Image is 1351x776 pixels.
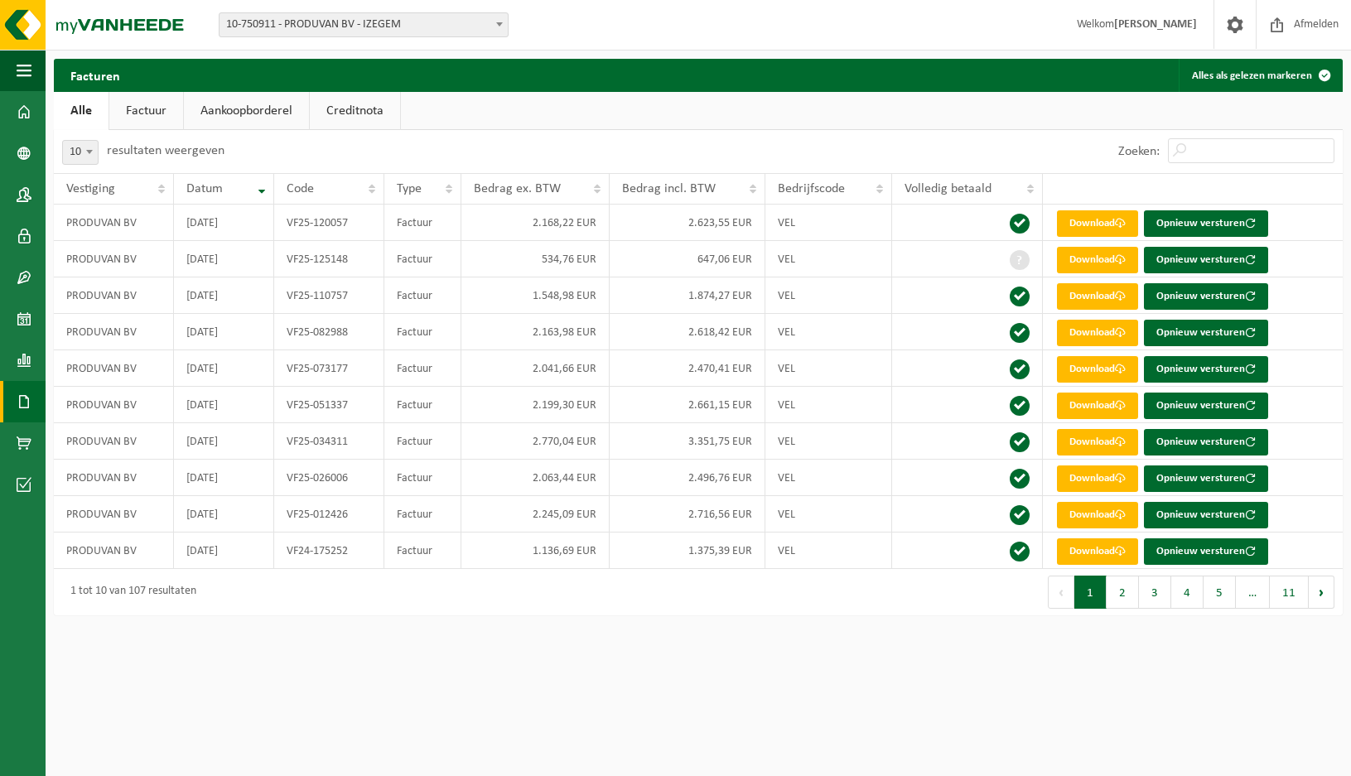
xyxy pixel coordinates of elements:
td: PRODUVAN BV [54,423,174,460]
button: Opnieuw versturen [1144,393,1268,419]
td: VF25-120057 [274,205,384,241]
td: VF25-012426 [274,496,384,533]
td: VF24-175252 [274,533,384,569]
td: 2.041,66 EUR [461,350,610,387]
td: VEL [765,277,891,314]
td: VEL [765,533,891,569]
span: Code [287,182,314,195]
button: Opnieuw versturen [1144,320,1268,346]
a: Download [1057,429,1138,455]
span: Vestiging [66,182,115,195]
strong: [PERSON_NAME] [1114,18,1197,31]
td: Factuur [384,460,461,496]
td: Factuur [384,277,461,314]
span: Bedrag ex. BTW [474,182,561,195]
td: VF25-073177 [274,350,384,387]
a: Download [1057,320,1138,346]
a: Download [1057,356,1138,383]
td: PRODUVAN BV [54,533,174,569]
td: Factuur [384,241,461,277]
td: PRODUVAN BV [54,241,174,277]
td: VF25-110757 [274,277,384,314]
button: Opnieuw versturen [1144,247,1268,273]
button: 4 [1171,576,1204,609]
td: PRODUVAN BV [54,277,174,314]
span: Bedrag incl. BTW [622,182,716,195]
td: 2.199,30 EUR [461,387,610,423]
td: 2.245,09 EUR [461,496,610,533]
td: VF25-051337 [274,387,384,423]
td: 2.063,44 EUR [461,460,610,496]
a: Download [1057,210,1138,237]
td: VEL [765,205,891,241]
a: Download [1057,393,1138,419]
button: Opnieuw versturen [1144,429,1268,455]
button: 11 [1270,576,1309,609]
span: 10 [63,141,98,164]
td: [DATE] [174,205,274,241]
span: 10-750911 - PRODUVAN BV - IZEGEM [219,12,509,37]
td: [DATE] [174,241,274,277]
td: 647,06 EUR [610,241,766,277]
a: Alle [54,92,109,130]
td: [DATE] [174,277,274,314]
span: … [1236,576,1270,609]
a: Factuur [109,92,183,130]
td: 1.375,39 EUR [610,533,766,569]
td: PRODUVAN BV [54,314,174,350]
td: 534,76 EUR [461,241,610,277]
button: Opnieuw versturen [1144,210,1268,237]
td: 2.623,55 EUR [610,205,766,241]
button: Opnieuw versturen [1144,502,1268,528]
span: Volledig betaald [905,182,992,195]
td: Factuur [384,496,461,533]
a: Download [1057,538,1138,565]
td: 2.168,22 EUR [461,205,610,241]
span: Bedrijfscode [778,182,845,195]
span: Type [397,182,422,195]
td: PRODUVAN BV [54,496,174,533]
a: Download [1057,283,1138,310]
span: 10-750911 - PRODUVAN BV - IZEGEM [220,13,508,36]
td: VEL [765,350,891,387]
a: Download [1057,247,1138,273]
td: 2.618,42 EUR [610,314,766,350]
td: [DATE] [174,423,274,460]
td: PRODUVAN BV [54,350,174,387]
button: 5 [1204,576,1236,609]
td: 2.163,98 EUR [461,314,610,350]
button: 1 [1074,576,1107,609]
td: Factuur [384,350,461,387]
td: [DATE] [174,314,274,350]
label: resultaten weergeven [107,144,224,157]
a: Aankoopborderel [184,92,309,130]
td: VEL [765,241,891,277]
td: PRODUVAN BV [54,205,174,241]
td: VEL [765,314,891,350]
td: PRODUVAN BV [54,460,174,496]
button: Previous [1048,576,1074,609]
h2: Facturen [54,59,137,91]
button: Next [1309,576,1334,609]
td: [DATE] [174,460,274,496]
td: VEL [765,423,891,460]
td: VF25-034311 [274,423,384,460]
a: Creditnota [310,92,400,130]
td: 2.470,41 EUR [610,350,766,387]
td: [DATE] [174,387,274,423]
button: Alles als gelezen markeren [1179,59,1341,92]
div: 1 tot 10 van 107 resultaten [62,577,196,607]
td: Factuur [384,205,461,241]
button: 3 [1139,576,1171,609]
td: Factuur [384,423,461,460]
td: 1.548,98 EUR [461,277,610,314]
td: PRODUVAN BV [54,387,174,423]
td: VEL [765,460,891,496]
label: Zoeken: [1118,145,1160,158]
td: VEL [765,387,891,423]
td: VF25-082988 [274,314,384,350]
a: Download [1057,465,1138,492]
td: 1.136,69 EUR [461,533,610,569]
button: Opnieuw versturen [1144,283,1268,310]
td: [DATE] [174,533,274,569]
